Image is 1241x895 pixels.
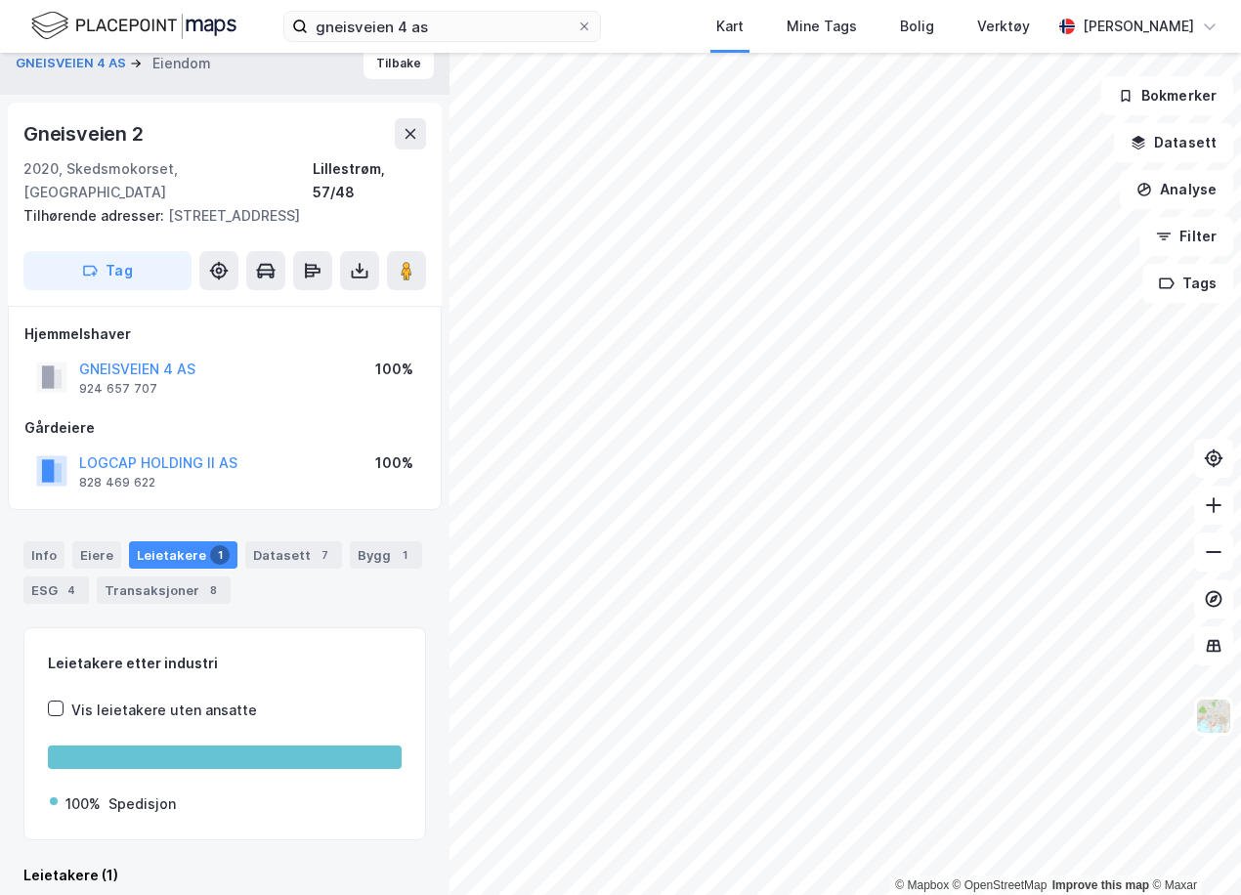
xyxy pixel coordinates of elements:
div: 8 [203,580,223,600]
div: Datasett [245,541,342,569]
div: 100% [65,792,101,816]
div: [PERSON_NAME] [1083,15,1194,38]
div: 1 [395,545,414,565]
button: Analyse [1120,170,1233,209]
img: Z [1195,698,1232,735]
a: Improve this map [1052,878,1149,892]
input: Søk på adresse, matrikkel, gårdeiere, leietakere eller personer [308,12,577,41]
div: Hjemmelshaver [24,322,425,346]
div: 7 [315,545,334,565]
span: Tilhørende adresser: [23,207,168,224]
div: Mine Tags [787,15,857,38]
div: Vis leietakere uten ansatte [71,699,257,722]
iframe: Chat Widget [1143,801,1241,895]
div: Spedisjon [108,792,176,816]
div: 828 469 622 [79,475,155,490]
button: Datasett [1114,123,1233,162]
a: OpenStreetMap [953,878,1048,892]
button: GNEISVEIEN 4 AS [16,54,130,73]
div: Leietakere [129,541,237,569]
div: Kart [716,15,744,38]
div: Bygg [350,541,422,569]
div: Eiere [72,541,121,569]
a: Mapbox [895,878,949,892]
div: 100% [375,451,413,475]
div: 100% [375,358,413,381]
div: Verktøy [977,15,1030,38]
div: ESG [23,576,89,604]
div: Gårdeiere [24,416,425,440]
div: 2020, Skedsmokorset, [GEOGRAPHIC_DATA] [23,157,313,204]
div: Bolig [900,15,934,38]
div: Leietakere etter industri [48,652,402,675]
div: [STREET_ADDRESS] [23,204,410,228]
div: Info [23,541,64,569]
button: Bokmerker [1101,76,1233,115]
div: Leietakere (1) [23,864,426,887]
div: 1 [210,545,230,565]
button: Tag [23,251,192,290]
div: Transaksjoner [97,576,231,604]
button: Tilbake [364,48,434,79]
img: logo.f888ab2527a4732fd821a326f86c7f29.svg [31,9,236,43]
div: 4 [62,580,81,600]
div: Kontrollprogram for chat [1143,801,1241,895]
div: Lillestrøm, 57/48 [313,157,426,204]
div: Gneisveien 2 [23,118,148,149]
button: Tags [1142,264,1233,303]
div: 924 657 707 [79,381,157,397]
button: Filter [1139,217,1233,256]
div: Eiendom [152,52,211,75]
